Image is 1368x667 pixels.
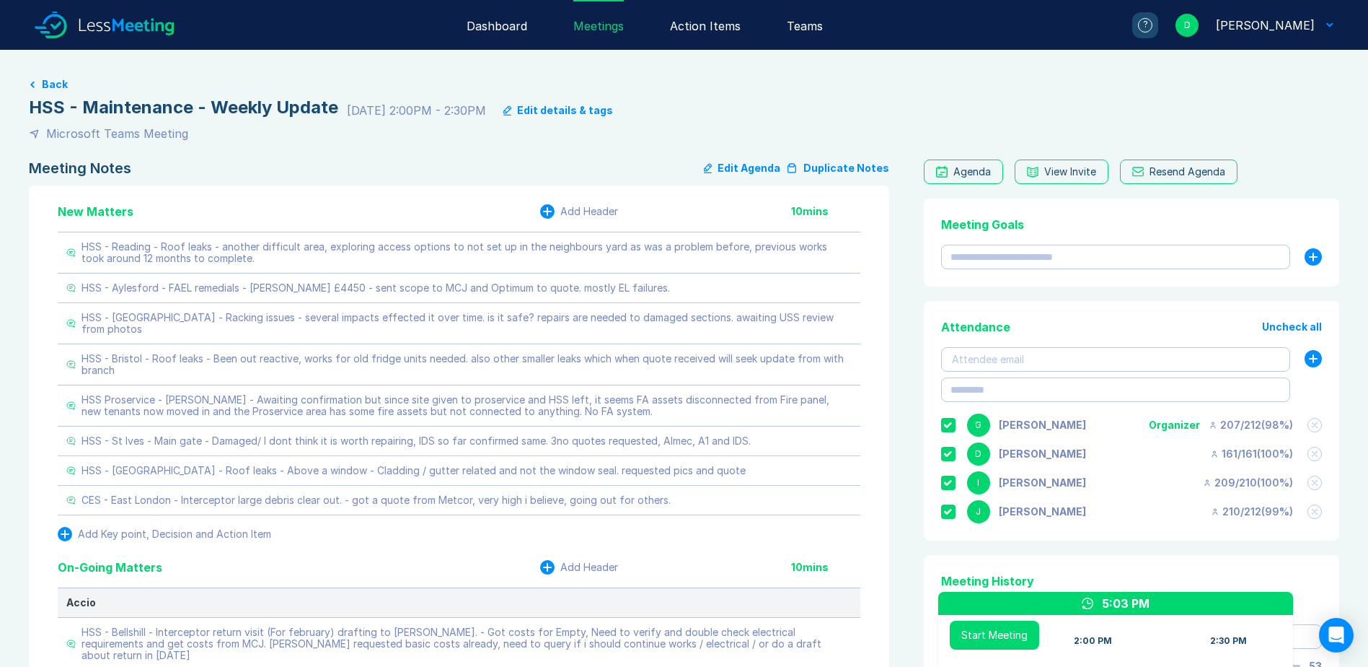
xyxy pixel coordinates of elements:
a: Agenda [924,160,1003,184]
button: Edit details & tags [503,105,613,116]
div: Resend Agenda [1149,166,1225,178]
div: David Hayter [999,448,1086,460]
div: 161 / 161 ( 100 %) [1210,448,1293,460]
div: Add Header [560,562,618,573]
a: ? [1115,12,1158,38]
div: J [967,500,990,523]
div: I [967,471,990,494]
div: Meeting Goals [941,216,1322,233]
div: Organizer [1149,419,1200,431]
div: Gemma White [999,419,1086,431]
div: 207 / 212 ( 98 %) [1209,419,1293,431]
div: Accio [66,597,852,609]
div: Edit details & tags [517,105,613,116]
div: HSS - St Ives - Main gate - Damaged/ I dont think it is worth repairing, IDS so far confirmed sam... [81,435,751,447]
button: Resend Agenda [1120,160,1237,184]
div: HSS - Reading - Roof leaks - another difficult area, exploring access options to not set up in th... [81,241,852,264]
div: Attendance [941,318,1010,336]
div: David Hayter [1216,17,1315,34]
div: View Invite [1044,166,1096,178]
div: On-Going Matters [58,559,162,576]
div: Jonny Welbourn [999,506,1086,518]
div: 210 / 212 ( 99 %) [1211,506,1293,518]
button: Edit Agenda [704,160,780,177]
div: HSS - Bellshill - Interceptor return visit (For february) drafting to [PERSON_NAME]. - Got costs ... [81,627,852,661]
div: New Matters [58,203,133,220]
button: Add Header [540,204,618,219]
div: G [967,414,990,437]
div: Agenda [953,166,991,178]
div: [DATE] 2:00PM - 2:30PM [347,102,486,119]
div: 10 mins [791,206,860,217]
div: Iain Parnell [999,477,1086,489]
div: Add Header [560,206,618,217]
button: Start Meeting [950,621,1039,650]
div: D [1175,14,1199,37]
div: Microsoft Teams Meeting [46,125,188,142]
div: 2:00 PM [1074,635,1112,647]
div: 5:03 PM [1102,595,1149,612]
div: Meeting Notes [29,160,131,177]
div: Open Intercom Messenger [1319,618,1354,653]
div: 2:30 PM [1210,635,1247,647]
div: HSS - Aylesford - FAEL remedials - [PERSON_NAME] £4450 - sent scope to MCJ and Optimum to quote. ... [81,282,670,294]
div: 10 mins [791,562,860,573]
div: CES - East London - Interceptor large debris clear out. - got a quote from Metcor, very high i be... [81,494,671,506]
button: Duplicate Notes [786,160,889,177]
div: HSS - [GEOGRAPHIC_DATA] - Racking issues - several impacts effected it over time. is it safe? rep... [81,312,852,335]
div: D [967,443,990,466]
button: Back [42,79,68,90]
div: ? [1138,18,1152,32]
button: Uncheck all [1262,321,1322,333]
div: HSS - Bristol - Roof leaks - Been out reactive, works for old fridge units needed. also other sma... [81,353,852,376]
button: Add Key point, Decision and Action Item [58,527,271,541]
button: Add Header [540,560,618,575]
div: HSS - Maintenance - Weekly Update [29,96,338,119]
div: Meeting History [941,572,1322,590]
div: Add Key point, Decision and Action Item [78,528,271,540]
div: 209 / 210 ( 100 %) [1203,477,1293,489]
a: Back [29,79,1339,90]
div: HSS Proservice - [PERSON_NAME] - Awaiting confirmation but since site given to proservice and HSS... [81,394,852,417]
div: HSS - [GEOGRAPHIC_DATA] - Roof leaks - Above a window - Cladding / gutter related and not the win... [81,465,746,476]
button: View Invite [1015,160,1108,184]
